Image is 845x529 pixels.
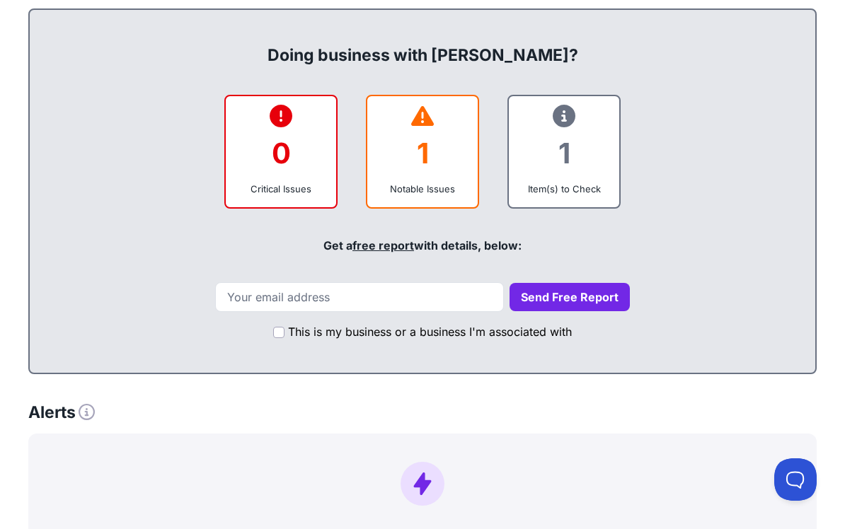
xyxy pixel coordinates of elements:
[510,283,630,311] button: Send Free Report
[520,182,608,196] div: Item(s) to Check
[520,124,608,182] div: 1
[352,238,414,252] a: free report
[288,323,572,340] label: This is my business or a business I'm associated with
[379,182,466,196] div: Notable Issues
[237,182,325,196] div: Critical Issues
[28,402,95,423] h3: Alerts
[379,124,466,182] div: 1
[237,124,325,182] div: 0
[774,458,817,501] iframe: Toggle Customer Support
[44,21,801,66] div: Doing business with [PERSON_NAME]?
[215,282,504,312] input: Your email address
[323,238,522,252] span: Get a with details, below:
